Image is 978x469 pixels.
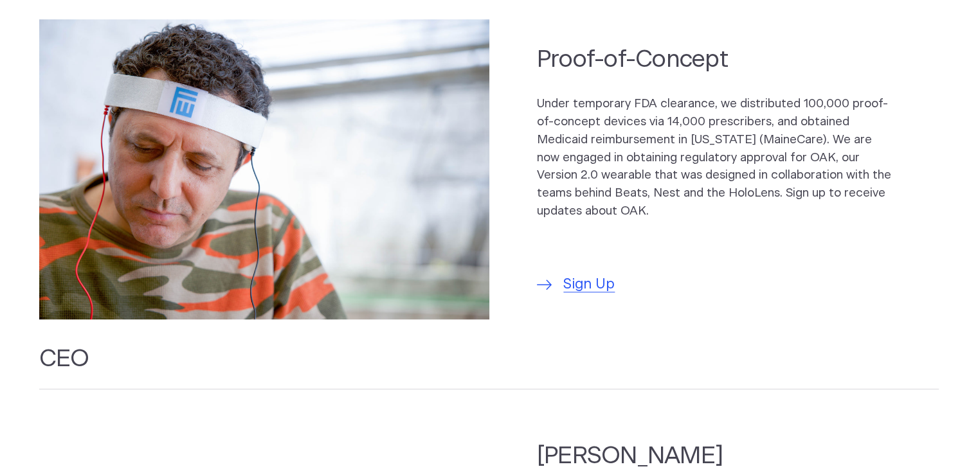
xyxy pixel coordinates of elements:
[537,274,615,296] a: Sign Up
[537,44,891,75] h2: Proof-of-Concept
[39,343,939,389] h2: CEO
[563,274,615,296] span: Sign Up
[537,95,891,220] p: Under temporary FDA clearance, we distributed 100,000 proof-of-concept devices via 14,000 prescri...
